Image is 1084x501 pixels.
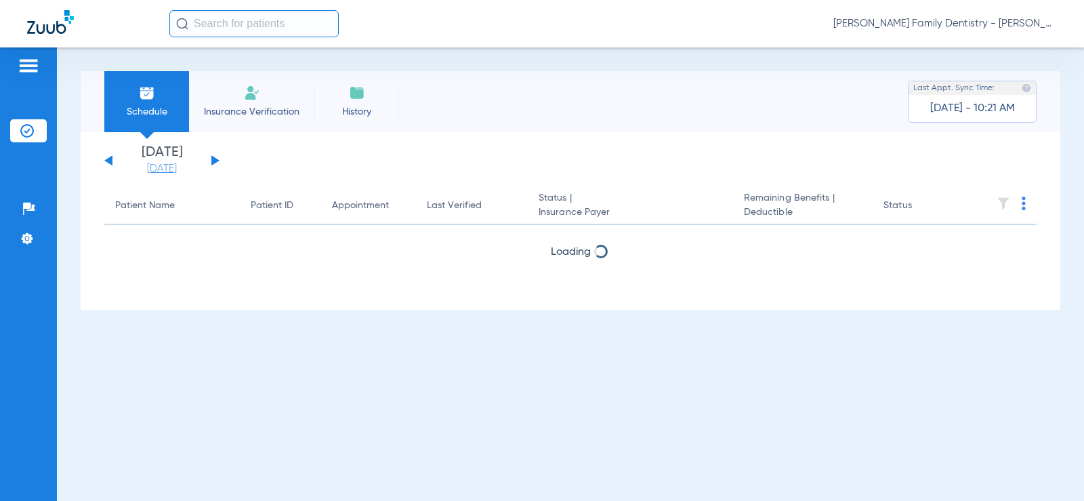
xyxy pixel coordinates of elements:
[1022,83,1031,93] img: last sync help info
[1016,436,1084,501] iframe: Chat Widget
[833,17,1057,31] span: [PERSON_NAME] Family Dentistry - [PERSON_NAME] Family Dentistry
[997,197,1010,210] img: filter.svg
[873,187,964,225] th: Status
[115,199,229,213] div: Patient Name
[115,199,175,213] div: Patient Name
[427,199,482,213] div: Last Verified
[176,18,188,30] img: Search Icon
[427,199,517,213] div: Last Verified
[114,105,179,119] span: Schedule
[121,146,203,176] li: [DATE]
[169,10,339,37] input: Search for patients
[121,162,203,176] a: [DATE]
[332,199,405,213] div: Appointment
[930,102,1015,115] span: [DATE] - 10:21 AM
[139,85,155,101] img: Schedule
[349,85,365,101] img: History
[27,10,74,34] img: Zuub Logo
[18,58,39,74] img: hamburger-icon
[199,105,304,119] span: Insurance Verification
[551,247,591,258] span: Loading
[251,199,310,213] div: Patient ID
[744,205,862,220] span: Deductible
[528,187,733,225] th: Status |
[539,205,722,220] span: Insurance Payer
[913,81,995,95] span: Last Appt. Sync Time:
[325,105,389,119] span: History
[332,199,389,213] div: Appointment
[733,187,873,225] th: Remaining Benefits |
[251,199,293,213] div: Patient ID
[244,85,260,101] img: Manual Insurance Verification
[1022,197,1026,210] img: group-dot-blue.svg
